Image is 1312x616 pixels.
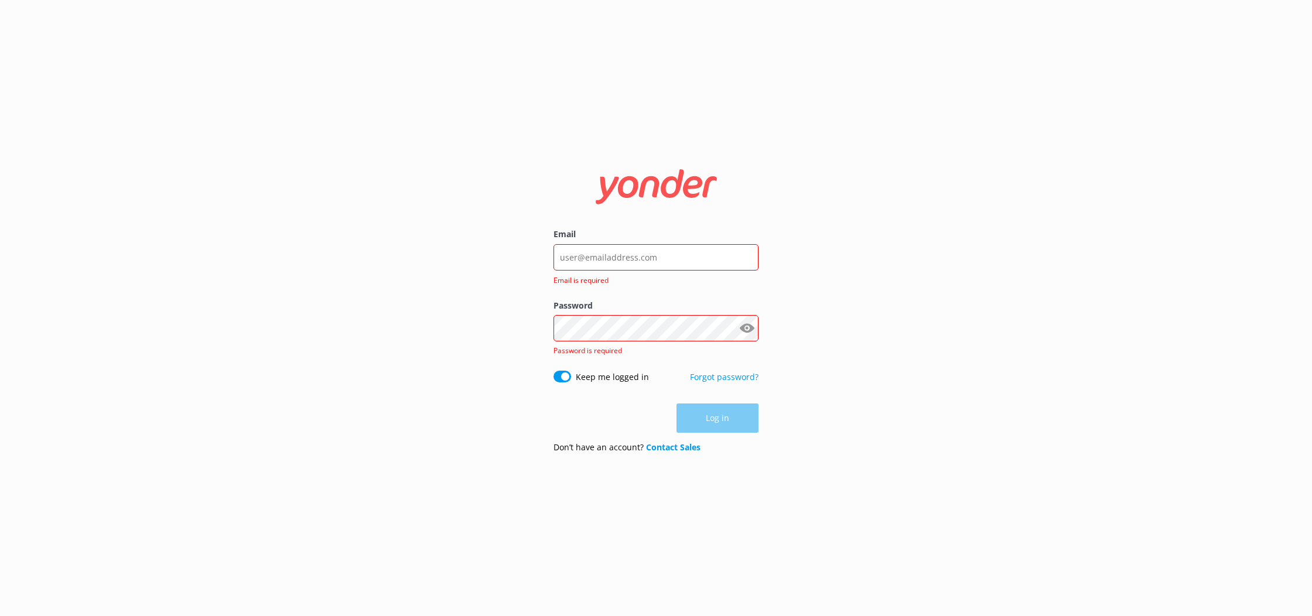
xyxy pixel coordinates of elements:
label: Password [553,299,758,312]
input: user@emailaddress.com [553,244,758,271]
label: Keep me logged in [576,371,649,384]
span: Email is required [553,275,751,286]
label: Email [553,228,758,241]
button: Show password [735,317,758,340]
p: Don’t have an account? [553,441,701,454]
span: Password is required [553,345,622,355]
a: Forgot password? [690,371,758,382]
a: Contact Sales [646,442,701,453]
